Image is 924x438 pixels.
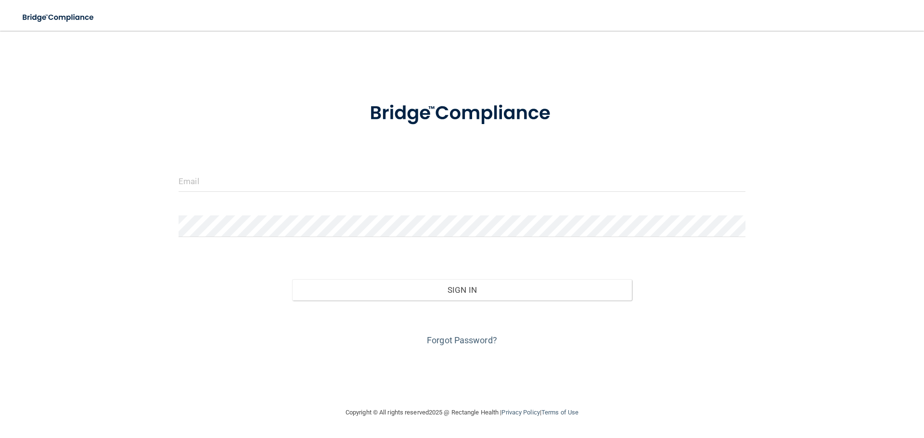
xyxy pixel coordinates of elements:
[427,335,497,345] a: Forgot Password?
[541,409,578,416] a: Terms of Use
[292,279,632,300] button: Sign In
[501,409,539,416] a: Privacy Policy
[179,170,745,192] input: Email
[286,397,638,428] div: Copyright © All rights reserved 2025 @ Rectangle Health | |
[14,8,103,27] img: bridge_compliance_login_screen.278c3ca4.svg
[350,88,574,138] img: bridge_compliance_login_screen.278c3ca4.svg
